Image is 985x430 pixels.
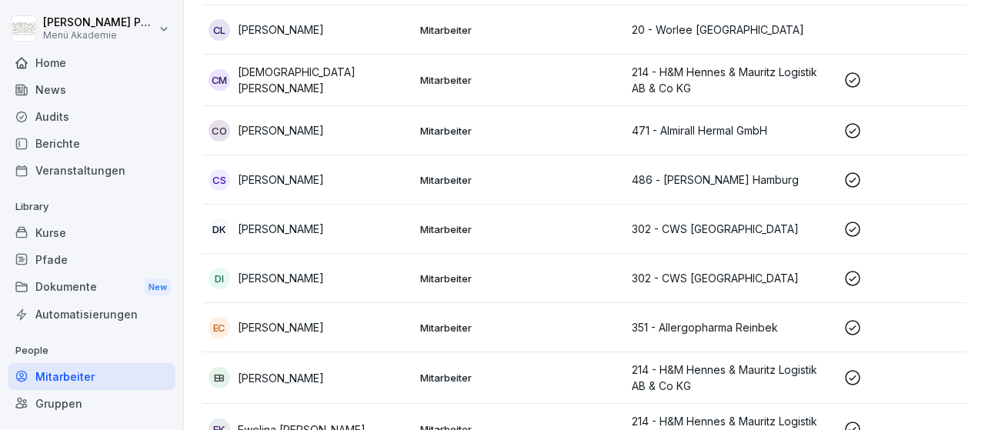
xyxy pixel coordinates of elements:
[238,122,324,138] p: [PERSON_NAME]
[238,319,324,335] p: [PERSON_NAME]
[238,64,408,96] p: [DEMOGRAPHIC_DATA][PERSON_NAME]
[632,362,831,394] p: 214 - H&M Hennes & Mauritz Logistik AB & Co KG
[8,49,175,76] a: Home
[632,64,831,96] p: 214 - H&M Hennes & Mauritz Logistik AB & Co KG
[145,278,171,296] div: New
[209,268,230,289] div: DI
[632,221,831,237] p: 302 - CWS [GEOGRAPHIC_DATA]
[8,301,175,328] a: Automatisierungen
[8,363,175,390] a: Mitarbeiter
[420,124,619,138] p: Mitarbeiter
[632,172,831,188] p: 486 - [PERSON_NAME] Hamburg
[8,338,175,363] p: People
[43,30,155,41] p: Menü Akademie
[420,73,619,87] p: Mitarbeiter
[8,273,175,302] div: Dokumente
[209,317,230,338] div: EC
[632,122,831,138] p: 471 - Almirall Hermal GmbH
[420,23,619,37] p: Mitarbeiter
[238,172,324,188] p: [PERSON_NAME]
[420,222,619,236] p: Mitarbeiter
[632,22,831,38] p: 20 - Worlee [GEOGRAPHIC_DATA]
[632,319,831,335] p: 351 - Allergopharma Reinbek
[420,371,619,385] p: Mitarbeiter
[8,130,175,157] a: Berichte
[420,173,619,187] p: Mitarbeiter
[238,22,324,38] p: [PERSON_NAME]
[43,16,155,29] p: [PERSON_NAME] Pacyna
[8,157,175,184] a: Veranstaltungen
[209,120,230,142] div: CO
[209,218,230,240] div: DK
[8,103,175,130] a: Audits
[420,272,619,285] p: Mitarbeiter
[238,221,324,237] p: [PERSON_NAME]
[420,321,619,335] p: Mitarbeiter
[238,370,324,386] p: [PERSON_NAME]
[8,246,175,273] a: Pfade
[238,270,324,286] p: [PERSON_NAME]
[8,219,175,246] a: Kurse
[209,169,230,191] div: CS
[8,390,175,417] a: Gruppen
[209,69,230,91] div: CM
[209,19,230,41] div: CL
[632,270,831,286] p: 302 - CWS [GEOGRAPHIC_DATA]
[8,195,175,219] p: Library
[8,76,175,103] a: News
[209,367,230,388] div: EB
[8,273,175,302] a: DokumenteNew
